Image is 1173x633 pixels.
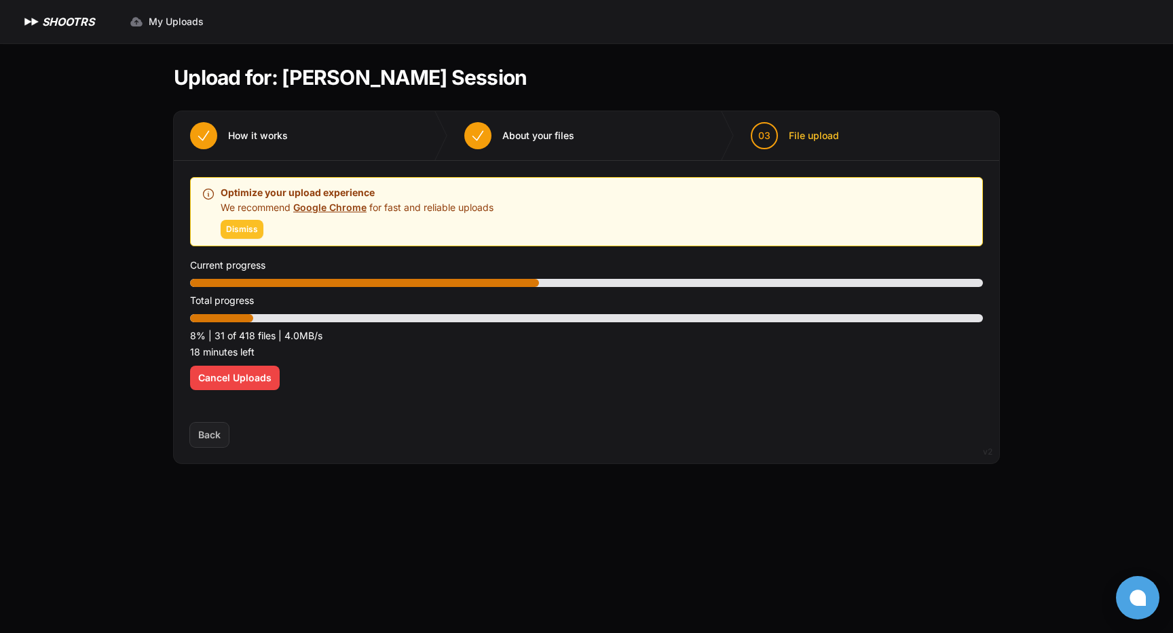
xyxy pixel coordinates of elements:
p: 18 minutes left [190,344,983,360]
p: Optimize your upload experience [221,185,494,201]
span: 03 [758,129,770,142]
h1: Upload for: [PERSON_NAME] Session [174,65,527,90]
span: File upload [789,129,839,142]
p: 8% | 31 of 418 files | 4.0MB/s [190,328,983,344]
span: How it works [228,129,288,142]
button: About your files [448,111,591,160]
span: Cancel Uploads [198,371,272,385]
button: Dismiss [221,220,263,239]
span: Dismiss [226,224,258,235]
span: My Uploads [149,15,204,28]
h1: SHOOTRS [42,14,94,30]
div: v2 [983,444,992,460]
button: How it works [174,111,304,160]
img: SHOOTRS [22,14,42,30]
p: We recommend for fast and reliable uploads [221,201,494,214]
button: 03 File upload [734,111,855,160]
p: Total progress [190,292,983,309]
button: Cancel Uploads [190,366,280,390]
button: Open chat window [1116,576,1159,619]
a: SHOOTRS SHOOTRS [22,14,94,30]
a: Google Chrome [293,202,367,213]
p: Current progress [190,257,983,273]
a: My Uploads [122,9,212,34]
span: About your files [502,129,574,142]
